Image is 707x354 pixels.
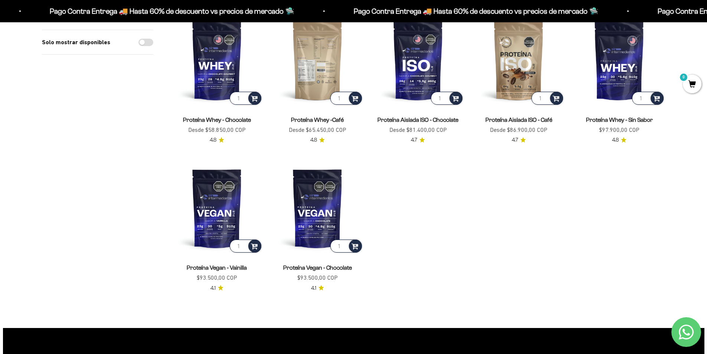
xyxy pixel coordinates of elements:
[210,284,216,292] span: 4.1
[210,136,216,144] span: 4.8
[183,117,251,123] a: Proteína Whey - Chocolate
[586,117,653,123] a: Proteína Whey - Sin Sabor
[310,136,325,144] a: 4.84.8 de 5.0 estrellas
[188,125,246,135] sale-price: Desde $58.850,00 COP
[210,284,223,292] a: 4.14.1 de 5.0 estrellas
[187,264,247,271] a: Proteína Vegan - Vainilla
[512,136,518,144] span: 4.7
[289,125,346,135] sale-price: Desde $65.450,00 COP
[599,125,639,135] sale-price: $97.900,00 COP
[283,264,352,271] a: Proteína Vegan - Chocolate
[377,117,458,123] a: Proteína Aislada ISO - Chocolate
[311,284,324,292] a: 4.14.1 de 5.0 estrellas
[297,273,338,283] sale-price: $93.500,00 COP
[612,136,626,144] a: 4.84.8 de 5.0 estrellas
[512,136,526,144] a: 4.74.7 de 5.0 estrellas
[411,136,425,144] a: 4.74.7 de 5.0 estrellas
[291,117,344,123] a: Proteína Whey -Café
[485,117,552,123] a: Proteína Aislada ISO - Café
[683,81,701,89] a: 0
[411,136,417,144] span: 4.7
[310,136,317,144] span: 4.8
[679,73,688,82] mark: 0
[389,125,447,135] sale-price: Desde $81.400,00 COP
[272,14,363,106] img: Proteína Whey -Café
[42,38,110,47] label: Solo mostrar disponibles
[39,5,284,17] p: Pago Contra Entrega 🚚 Hasta 60% de descuento vs precios de mercado 🛸
[612,136,619,144] span: 4.8
[343,5,588,17] p: Pago Contra Entrega 🚚 Hasta 60% de descuento vs precios de mercado 🛸
[490,125,547,135] sale-price: Desde $86.900,00 COP
[197,273,237,283] sale-price: $93.500,00 COP
[210,136,224,144] a: 4.84.8 de 5.0 estrellas
[311,284,316,292] span: 4.1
